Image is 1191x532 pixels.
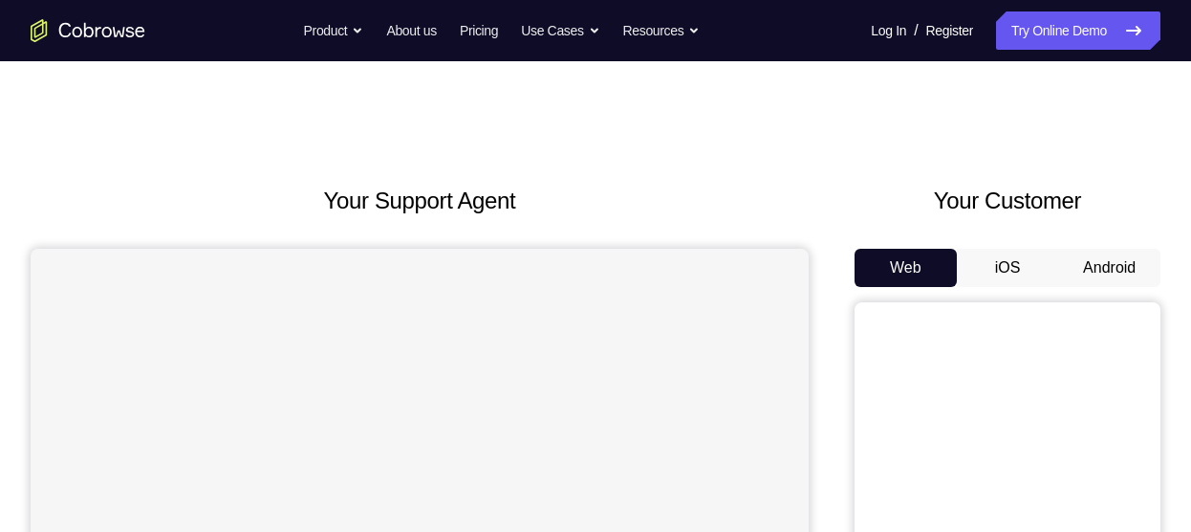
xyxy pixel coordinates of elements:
h2: Your Support Agent [31,184,809,218]
a: Register [926,11,973,50]
a: About us [386,11,436,50]
button: iOS [957,249,1059,287]
span: / [914,19,918,42]
h2: Your Customer [855,184,1160,218]
button: Product [304,11,364,50]
a: Go to the home page [31,19,145,42]
button: Resources [623,11,701,50]
button: Web [855,249,957,287]
a: Pricing [460,11,498,50]
button: Android [1058,249,1160,287]
a: Log In [871,11,906,50]
button: Use Cases [521,11,599,50]
a: Try Online Demo [996,11,1160,50]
